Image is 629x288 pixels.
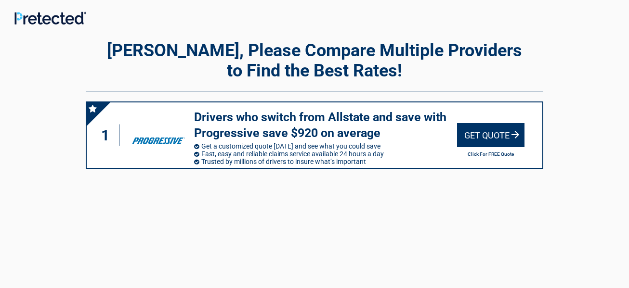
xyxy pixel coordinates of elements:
[96,125,119,146] div: 1
[194,150,457,158] li: Fast, easy and reliable claims service available 24 hours a day
[14,12,86,25] img: Main Logo
[194,158,457,165] li: Trusted by millions of drivers to insure what’s important
[457,151,524,157] h2: Click For FREE Quote
[128,120,189,150] img: progressive's logo
[194,110,457,141] h3: Drivers who switch from Allstate and save with Progressive save $920 on average
[194,142,457,150] li: Get a customized quote [DATE] and see what you could save
[457,123,524,147] div: Get Quote
[86,40,543,81] h2: [PERSON_NAME], Please Compare Multiple Providers to Find the Best Rates!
